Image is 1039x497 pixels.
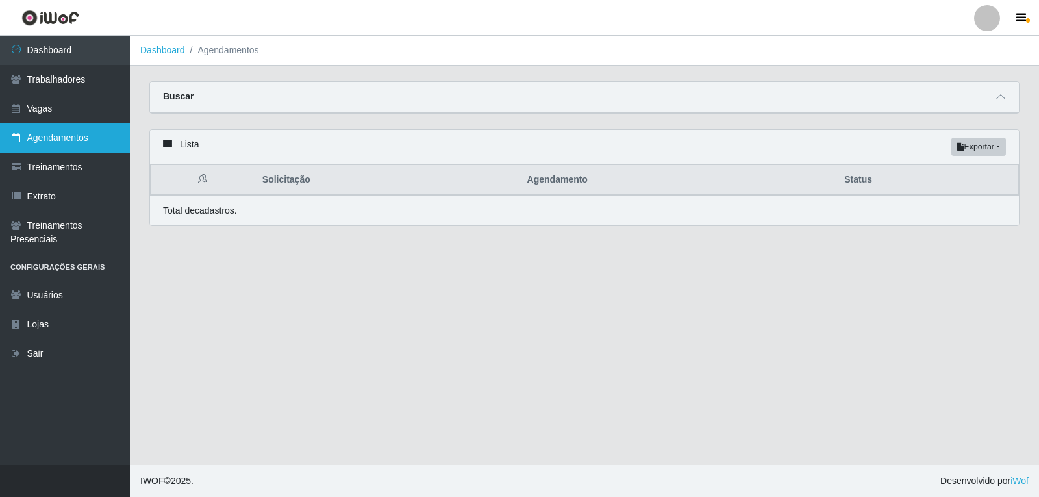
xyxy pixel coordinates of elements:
[185,44,259,57] li: Agendamentos
[140,474,194,488] span: © 2025 .
[163,91,194,101] strong: Buscar
[519,165,837,196] th: Agendamento
[150,130,1019,164] div: Lista
[255,165,519,196] th: Solicitação
[140,476,164,486] span: IWOF
[163,204,237,218] p: Total de cadastros.
[940,474,1029,488] span: Desenvolvido por
[130,36,1039,66] nav: breadcrumb
[21,10,79,26] img: CoreUI Logo
[836,165,1018,196] th: Status
[1010,476,1029,486] a: iWof
[951,138,1006,156] button: Exportar
[140,45,185,55] a: Dashboard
